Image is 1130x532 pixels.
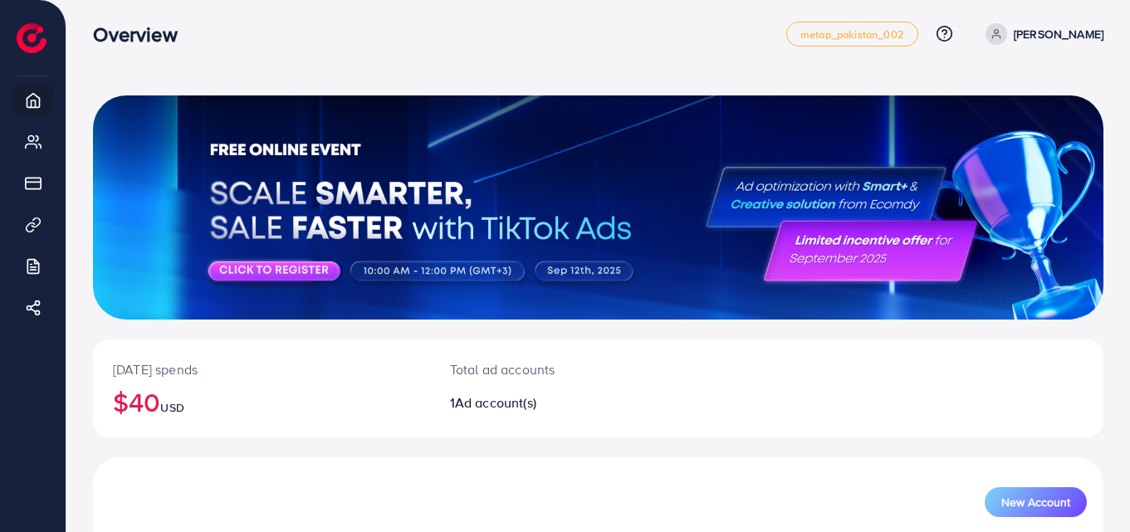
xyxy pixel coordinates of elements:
iframe: Chat [1059,457,1118,520]
h3: Overview [93,22,190,46]
span: New Account [1001,496,1070,508]
h2: 1 [450,395,663,411]
button: New Account [985,487,1087,517]
img: logo [17,23,46,53]
h2: $40 [113,386,410,417]
span: Ad account(s) [455,393,536,412]
span: metap_pakistan_002 [800,29,904,40]
p: [PERSON_NAME] [1014,24,1103,44]
span: USD [160,399,183,416]
a: metap_pakistan_002 [786,22,918,46]
a: [PERSON_NAME] [979,23,1103,45]
p: Total ad accounts [450,359,663,379]
p: [DATE] spends [113,359,410,379]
